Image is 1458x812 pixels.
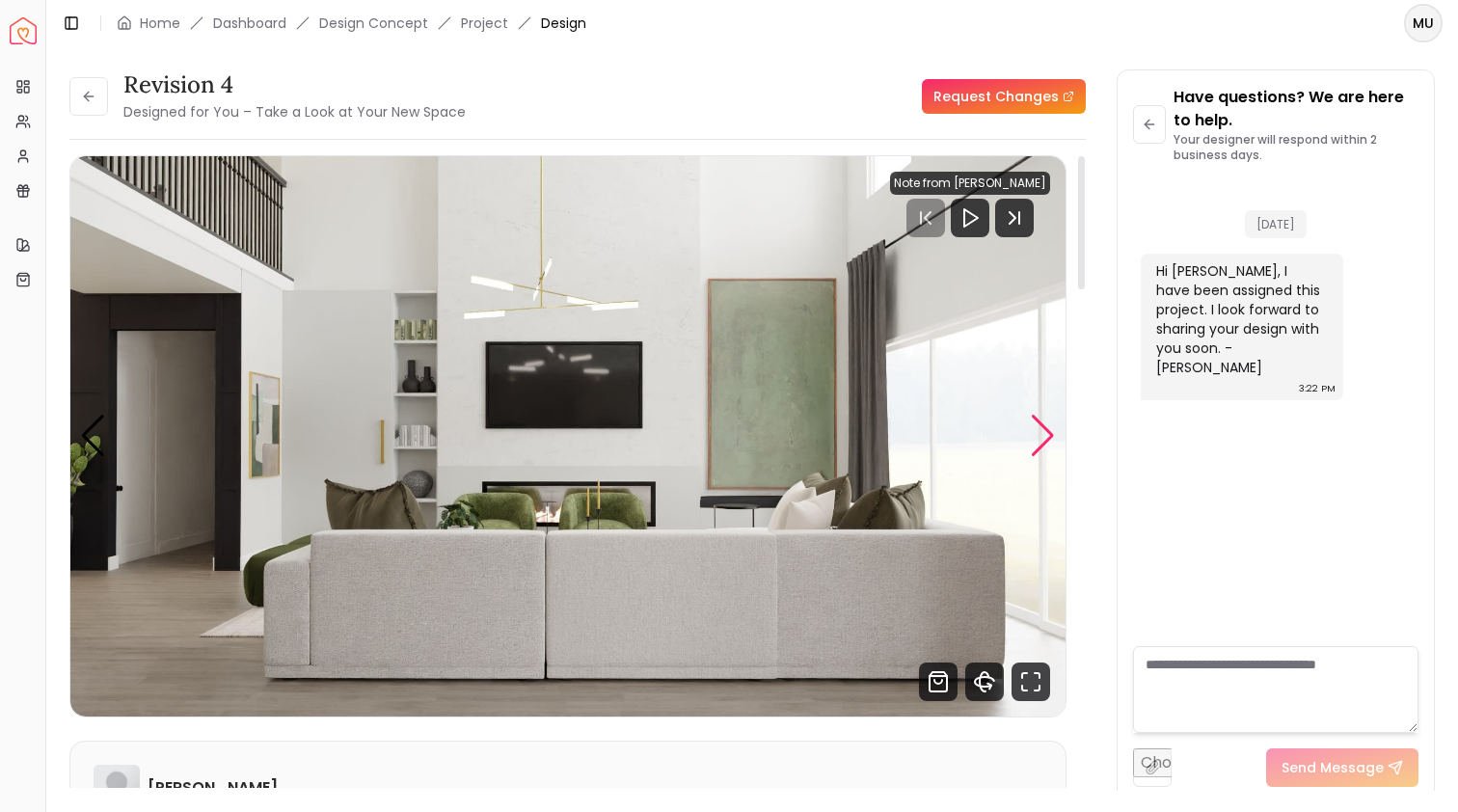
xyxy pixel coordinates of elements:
[965,663,1004,701] svg: 360 View
[148,776,278,799] h6: [PERSON_NAME]
[1406,6,1441,41] span: MU
[890,172,1050,195] div: Note from [PERSON_NAME]
[995,199,1034,237] svg: Next Track
[1030,415,1056,457] div: Next slide
[1012,663,1050,701] svg: Fullscreen
[123,69,466,100] h3: Revision 4
[117,14,586,33] nav: breadcrumb
[958,206,982,230] svg: Play
[1156,261,1324,377] div: Hi [PERSON_NAME], I have been assigned this project. I look forward to sharing your design with y...
[1174,132,1418,163] p: Your designer will respond within 2 business days.
[1174,86,1418,132] p: Have questions? We are here to help.
[919,663,958,701] svg: Shop Products from this design
[70,156,1066,717] img: Design Render 1
[80,415,106,457] div: Previous slide
[10,17,37,44] img: Spacejoy Logo
[541,14,586,33] span: Design
[922,79,1086,114] a: Request Changes
[213,14,286,33] a: Dashboard
[140,14,180,33] a: Home
[1404,4,1443,42] button: MU
[1245,210,1307,238] span: [DATE]
[70,156,1066,717] div: Carousel
[10,17,37,44] a: Spacejoy
[94,765,140,811] img: Heather Wise
[319,14,428,33] li: Design Concept
[70,156,1066,717] div: 3 / 6
[123,102,466,122] small: Designed for You – Take a Look at Your New Space
[461,14,508,33] a: Project
[1299,379,1336,398] div: 3:22 PM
